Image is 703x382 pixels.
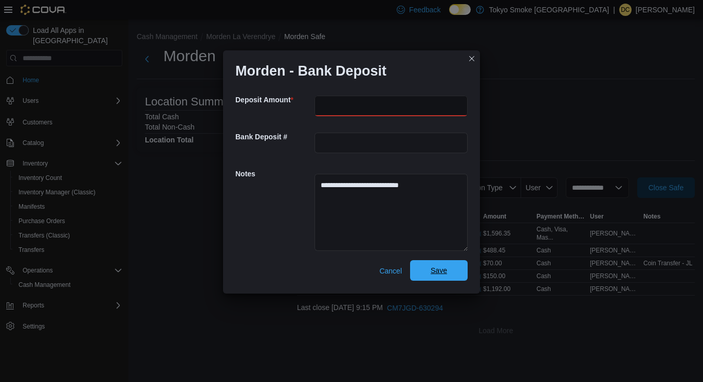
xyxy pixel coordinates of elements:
[466,52,478,65] button: Closes this modal window
[235,89,312,110] h5: Deposit Amount
[235,63,386,79] h1: Morden - Bank Deposit
[431,265,447,276] span: Save
[235,163,312,184] h5: Notes
[379,266,402,276] span: Cancel
[375,261,406,281] button: Cancel
[235,126,312,147] h5: Bank Deposit #
[410,260,468,281] button: Save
